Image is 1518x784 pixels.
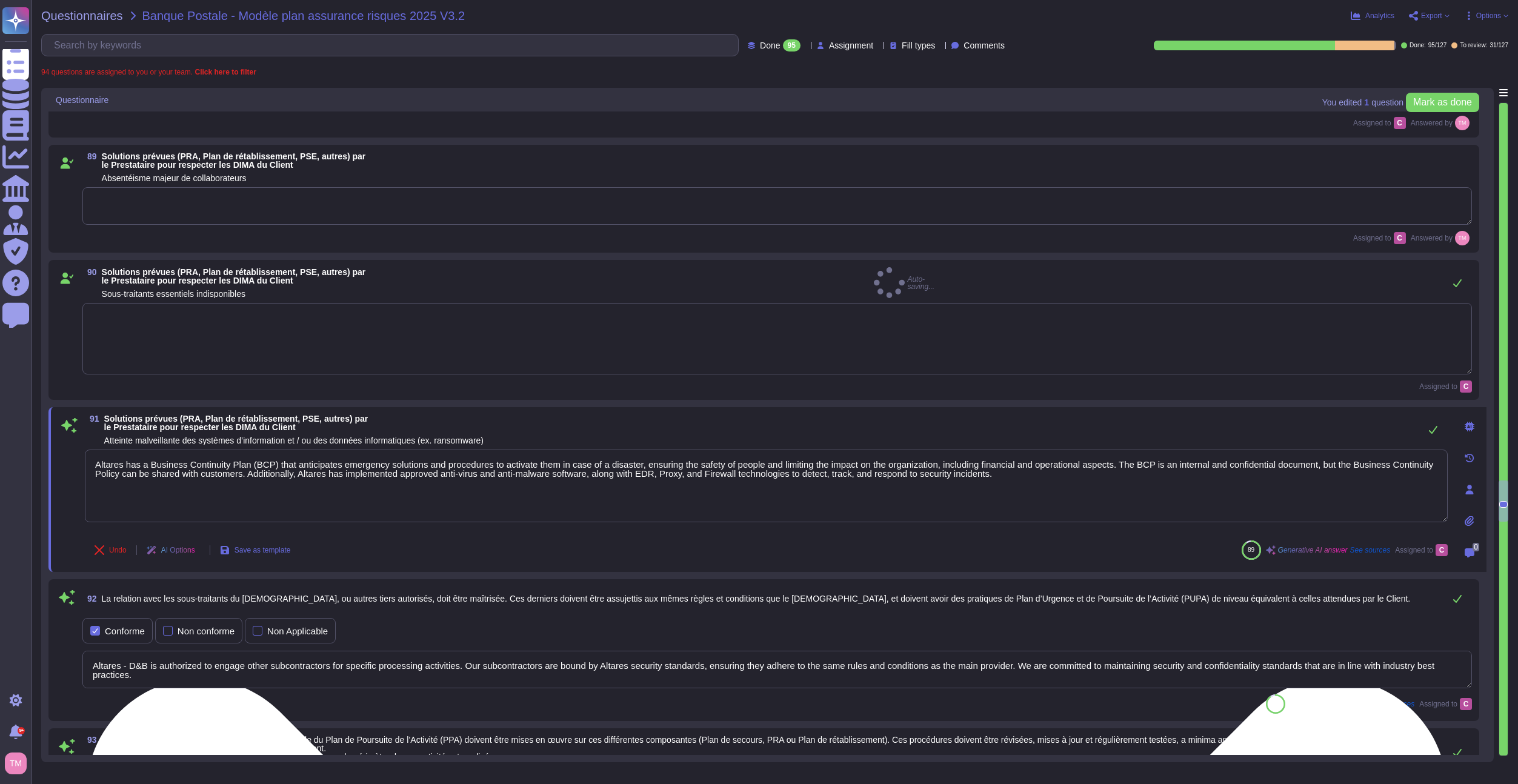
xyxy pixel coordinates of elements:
button: user [2,750,35,777]
span: Banque Postale - Modèle plan assurance risques 2025 V3.2 [142,10,465,22]
img: user [1455,231,1470,245]
span: Analytics [1365,12,1394,19]
span: 94 questions are assigned to you or your team. [41,68,256,76]
span: 89 [1272,700,1279,707]
input: Search by keywords [48,35,738,56]
span: You edited question [1322,98,1403,107]
span: Export [1421,12,1442,19]
span: Solutions prévues (PRA, Plan de rétablissement, PSE, autres) par le Prestataire pour respecter le... [102,267,366,285]
span: Questionnaire [56,96,108,104]
div: 95 [783,39,801,51]
span: Mark as done [1413,98,1472,107]
span: 90 [82,268,97,276]
div: C [1436,544,1448,556]
span: Fill types [902,41,935,50]
div: C [1394,232,1406,244]
span: To review: [1460,42,1487,48]
span: Answered by [1411,234,1453,242]
span: Solutions prévues (PRA, Plan de rétablissement, PSE, autres) par le Prestataire pour respecter le... [104,414,368,432]
span: Done [760,41,780,50]
span: Absentéisme majeur de collaborateurs [102,173,247,183]
span: 92 [82,594,97,603]
div: C [1460,380,1472,393]
b: 1 [1364,98,1369,107]
div: 9+ [18,727,25,734]
div: C [1460,698,1472,710]
div: C [1394,117,1406,129]
span: Assignment [829,41,873,50]
span: 0 [1473,543,1479,551]
span: 89 [82,152,97,161]
span: Done: [1410,42,1426,48]
b: Click here to filter [193,68,256,76]
span: 91 [85,414,99,423]
span: Assigned to [1419,698,1472,710]
img: user [1455,116,1470,130]
button: Analytics [1351,11,1394,21]
span: Assigned to [1353,117,1406,129]
span: 95 / 127 [1428,42,1447,48]
span: Atteinte malveillante des systèmes d’information et / ou des données informatiques (ex. ransomware) [104,436,484,445]
span: 89 [1248,546,1254,553]
span: Assigned to [1353,232,1406,244]
span: 31 / 127 [1490,42,1508,48]
span: 93 [82,736,97,744]
span: Solutions prévues (PRA, Plan de rétablissement, PSE, autres) par le Prestataire pour respecter le... [102,151,366,170]
span: Comments [964,41,1005,50]
span: Assigned to [1419,380,1472,393]
span: Sous-traitants essentiels indisponibles [102,289,245,299]
img: user [5,752,27,774]
span: Auto-saving... [874,267,934,298]
span: Questionnaires [41,10,123,22]
span: Options [1476,12,1501,19]
textarea: Altares - D&B is authorized to engage other subcontractors for specific processing activities. Ou... [82,651,1472,688]
span: Answered by [1411,119,1453,127]
textarea: Altares has a Business Continuity Plan (BCP) that anticipates emergency solutions and procedures ... [85,450,1448,522]
button: Mark as done [1406,93,1479,112]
